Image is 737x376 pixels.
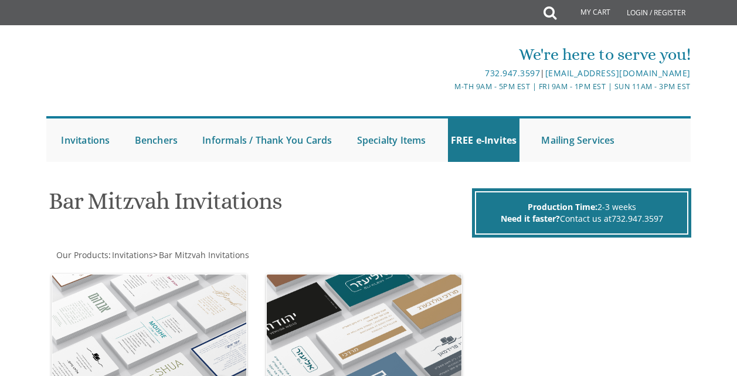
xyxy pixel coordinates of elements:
a: My Cart [555,1,619,25]
h1: Bar Mitzvah Invitations [49,188,469,223]
span: Need it faster? [501,213,560,224]
div: 2-3 weeks Contact us at [475,191,688,235]
div: | [261,66,690,80]
div: We're here to serve you! [261,43,690,66]
span: Production Time: [528,201,597,212]
a: [EMAIL_ADDRESS][DOMAIN_NAME] [545,67,691,79]
a: Our Products [55,249,108,260]
a: 732.947.3597 [612,213,663,224]
a: Benchers [132,118,181,162]
a: 732.947.3597 [485,67,540,79]
div: : [46,249,368,261]
a: Bar Mitzvah Invitations [158,249,249,260]
a: Invitations [58,118,113,162]
a: Specialty Items [354,118,429,162]
span: Invitations [112,249,153,260]
a: Informals / Thank You Cards [199,118,335,162]
a: Mailing Services [538,118,617,162]
a: Invitations [111,249,153,260]
span: Bar Mitzvah Invitations [159,249,249,260]
span: > [153,249,249,260]
div: M-Th 9am - 5pm EST | Fri 9am - 1pm EST | Sun 11am - 3pm EST [261,80,690,93]
a: FREE e-Invites [448,118,520,162]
